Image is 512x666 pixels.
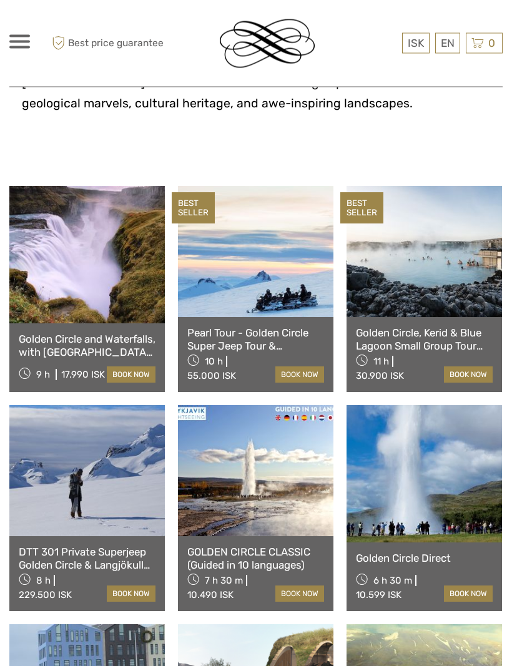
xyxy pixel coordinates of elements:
button: Open LiveChat chat widget [144,19,159,34]
div: BEST SELLER [172,193,215,224]
div: EN [435,33,460,54]
span: 10 h [205,356,223,368]
div: 10.599 ISK [356,590,401,601]
a: book now [444,367,493,383]
a: Golden Circle, Kerid & Blue Lagoon Small Group Tour with Admission Ticket [356,327,493,353]
span: 7 h 30 m [205,575,243,587]
span: 11 h [373,356,389,368]
div: 55.000 ISK [187,371,236,382]
a: book now [275,586,324,602]
a: DTT 301 Private Superjeep Golden Circle & Langjökull Glacier [19,546,155,572]
a: book now [444,586,493,602]
span: 8 h [36,575,51,587]
span: ISK [408,37,424,49]
a: GOLDEN CIRCLE CLASSIC (Guided in 10 languages) [187,546,324,572]
span: 6 h 30 m [373,575,412,587]
a: book now [275,367,324,383]
div: 229.500 ISK [19,590,72,601]
span: Best price guarantee [49,33,164,54]
div: 30.900 ISK [356,371,404,382]
div: 17.990 ISK [61,370,105,381]
a: Golden Circle and Waterfalls, with [GEOGRAPHIC_DATA] and Kerið in small group [19,333,155,359]
span: 0 [486,37,497,49]
span: 9 h [36,370,50,381]
a: book now [107,586,155,602]
p: We're away right now. Please check back later! [17,22,141,32]
div: 10.490 ISK [187,590,234,601]
a: Pearl Tour - Golden Circle Super Jeep Tour & Snowmobiling - from [GEOGRAPHIC_DATA] [187,327,324,353]
a: book now [107,367,155,383]
div: BEST SELLER [340,193,383,224]
img: Reykjavik Residence [220,19,315,68]
a: Golden Circle Direct [356,552,493,565]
